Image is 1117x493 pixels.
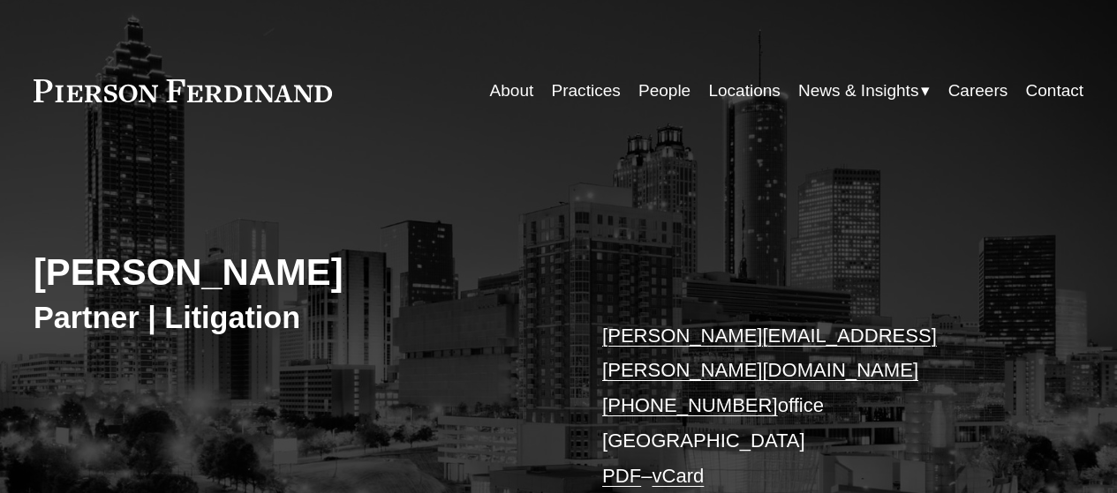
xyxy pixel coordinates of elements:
a: [PERSON_NAME][EMAIL_ADDRESS][PERSON_NAME][DOMAIN_NAME] [602,325,937,382]
a: [PHONE_NUMBER] [602,394,778,416]
a: People [638,74,691,108]
a: vCard [652,465,704,487]
h2: [PERSON_NAME] [34,250,559,295]
a: folder dropdown [798,74,930,108]
a: Careers [948,74,1008,108]
h3: Partner | Litigation [34,299,559,336]
span: News & Insights [798,76,918,106]
a: Locations [708,74,780,108]
a: Practices [552,74,621,108]
a: PDF [602,465,641,487]
a: About [490,74,534,108]
a: Contact [1026,74,1084,108]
